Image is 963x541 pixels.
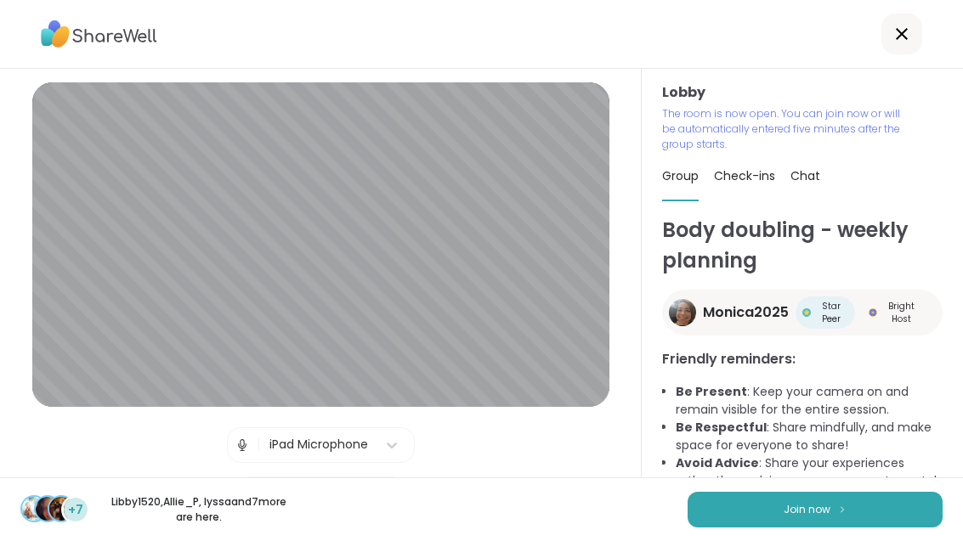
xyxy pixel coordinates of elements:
h3: Friendly reminders: [662,349,943,369]
img: Star Peer [802,308,811,317]
span: Join now [784,502,830,517]
img: Libby1520 [22,497,46,521]
span: Bright Host [881,300,922,325]
img: Bright Host [869,308,877,317]
span: Star Peer [814,300,848,325]
img: ShareWell Logo [41,14,157,54]
h3: Lobby [662,82,943,103]
h1: Body doubling - weekly planning [662,215,943,276]
span: Monica2025 [703,302,789,323]
a: Monica2025Monica2025Star PeerStar PeerBright HostBright Host [662,290,943,335]
img: Microphone [235,428,250,462]
div: iPad Microphone [269,436,368,454]
li: : Keep your camera on and remain visible for the entire session. [676,383,943,419]
span: Group [662,167,699,184]
span: +7 [68,501,83,519]
b: Avoid Advice [676,454,759,471]
b: Be Present [676,383,747,400]
button: Join now [688,492,943,527]
span: Chat [790,167,820,184]
p: Libby1520 , Allie_P , lyssa and 7 more are here. [104,494,294,525]
span: Check-ins [714,167,775,184]
p: The room is now open. You can join now or will be automatically entered five minutes after the gr... [662,106,907,152]
b: Be Respectful [676,419,767,436]
img: ShareWell Logomark [837,504,847,514]
img: lyssa [49,497,73,521]
span: | [257,428,261,462]
img: Allie_P [36,497,59,521]
img: Monica2025 [669,299,696,326]
li: : Share mindfully, and make space for everyone to share! [676,419,943,454]
li: : Share your experiences rather than advice, as peers are not mental health professionals. [676,454,943,508]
